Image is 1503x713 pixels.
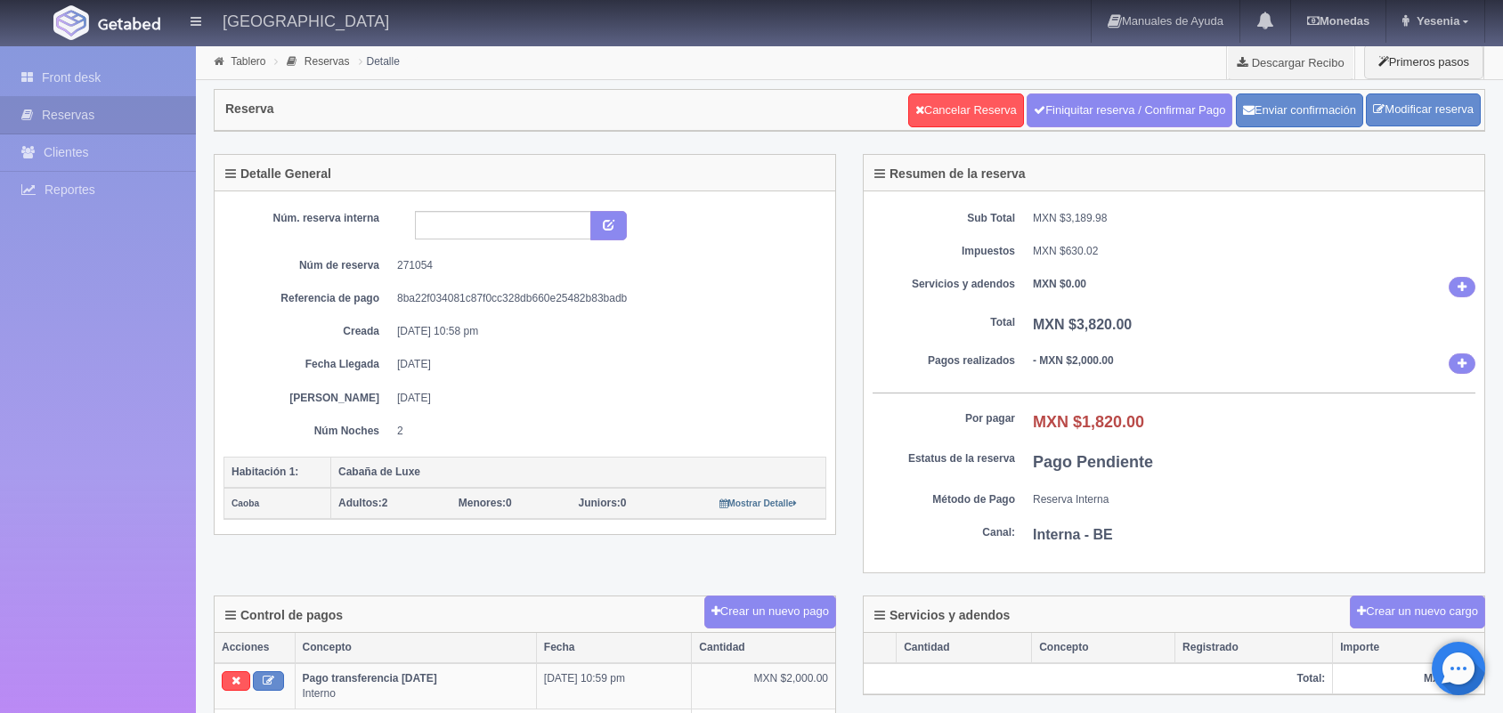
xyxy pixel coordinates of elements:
th: Total: [864,663,1333,694]
th: MXN $0.00 [1333,663,1484,694]
dt: Servicios y adendos [873,277,1015,292]
b: - MXN $2,000.00 [1033,354,1114,367]
b: MXN $1,820.00 [1033,413,1144,431]
th: Importe [1333,633,1484,663]
h4: Reserva [225,102,274,116]
b: MXN $0.00 [1033,278,1086,290]
strong: Menores: [459,497,506,509]
button: Crear un nuevo cargo [1350,596,1485,628]
dt: Sub Total [873,211,1015,226]
dt: Referencia de pago [237,291,379,306]
a: Tablero [231,55,265,68]
th: Cantidad [897,633,1032,663]
strong: Adultos: [338,497,382,509]
dt: Núm de reserva [237,258,379,273]
dt: Núm. reserva interna [237,211,379,226]
dt: Fecha Llegada [237,357,379,372]
h4: Detalle General [225,167,331,181]
td: MXN $2,000.00 [692,663,835,709]
th: Cantidad [692,633,835,663]
td: [DATE] 10:59 pm [536,663,692,709]
dt: Por pagar [873,411,1015,426]
small: Caoba [232,498,259,508]
dt: Impuestos [873,244,1015,259]
a: Reservas [305,55,350,68]
dd: [DATE] [397,391,813,406]
dt: Creada [237,324,379,339]
a: Mostrar Detalle [719,497,797,509]
img: Getabed [53,5,89,40]
th: Acciones [215,633,295,663]
dd: 271054 [397,258,813,273]
h4: Control de pagos [225,609,343,622]
dt: Estatus de la reserva [873,451,1015,466]
dt: Núm Noches [237,424,379,439]
li: Detalle [354,53,404,69]
dd: [DATE] [397,357,813,372]
a: Finiquitar reserva / Confirmar Pago [1027,93,1232,127]
b: Monedas [1307,14,1369,28]
dd: MXN $3,189.98 [1033,211,1475,226]
dt: Método de Pago [873,492,1015,507]
th: Concepto [295,633,536,663]
b: Habitación 1: [232,466,298,478]
b: MXN $3,820.00 [1033,317,1132,332]
button: Primeros pasos [1364,45,1483,79]
th: Concepto [1032,633,1175,663]
td: Interno [295,663,536,709]
dd: Reserva Interna [1033,492,1475,507]
b: Interna - BE [1033,527,1113,542]
b: Pago Pendiente [1033,453,1153,471]
button: Crear un nuevo pago [704,596,836,628]
a: Descargar Recibo [1227,45,1354,80]
dt: Canal: [873,525,1015,540]
small: Mostrar Detalle [719,498,797,508]
span: Yesenia [1412,14,1459,28]
th: Fecha [536,633,692,663]
strong: Juniors: [579,497,621,509]
button: Enviar confirmación [1236,93,1363,127]
h4: [GEOGRAPHIC_DATA] [223,9,389,31]
span: 0 [459,497,512,509]
a: Modificar reserva [1366,93,1481,126]
h4: Resumen de la reserva [874,167,1026,181]
a: Cancelar Reserva [908,93,1024,127]
span: 2 [338,497,387,509]
span: 0 [579,497,627,509]
dt: [PERSON_NAME] [237,391,379,406]
dd: 8ba22f034081c87f0cc328db660e25482b83badb [397,291,813,306]
dt: Pagos realizados [873,353,1015,369]
th: Cabaña de Luxe [331,457,826,488]
th: Registrado [1175,633,1333,663]
b: Pago transferencia [DATE] [303,672,437,685]
img: Getabed [98,17,160,30]
dd: MXN $630.02 [1033,244,1475,259]
dd: [DATE] 10:58 pm [397,324,813,339]
h4: Servicios y adendos [874,609,1010,622]
dt: Total [873,315,1015,330]
dd: 2 [397,424,813,439]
